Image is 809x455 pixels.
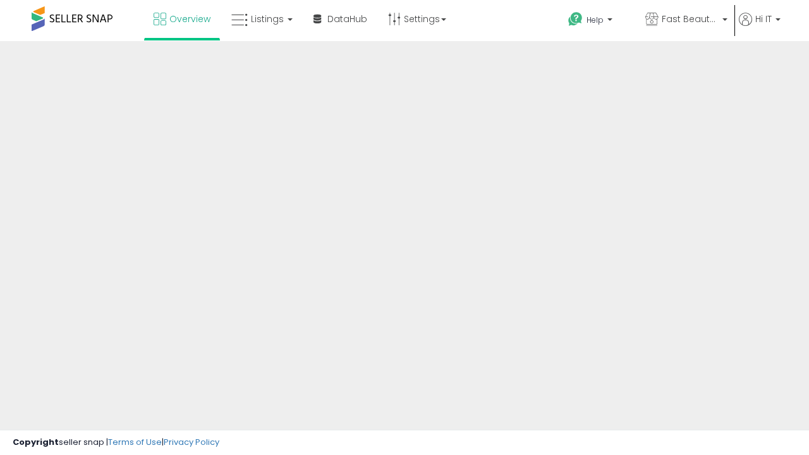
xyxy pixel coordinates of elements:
[164,436,219,448] a: Privacy Policy
[13,436,59,448] strong: Copyright
[108,436,162,448] a: Terms of Use
[755,13,772,25] span: Hi IT
[587,15,604,25] span: Help
[169,13,210,25] span: Overview
[662,13,719,25] span: Fast Beauty ([GEOGRAPHIC_DATA])
[568,11,583,27] i: Get Help
[13,437,219,449] div: seller snap | |
[251,13,284,25] span: Listings
[327,13,367,25] span: DataHub
[739,13,781,41] a: Hi IT
[558,2,634,41] a: Help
